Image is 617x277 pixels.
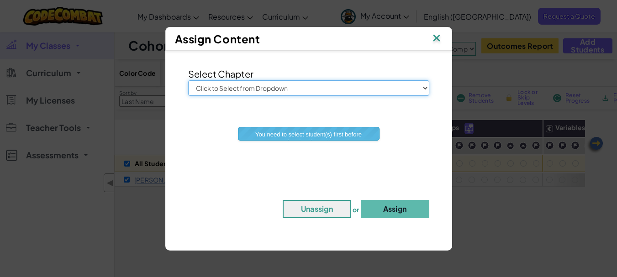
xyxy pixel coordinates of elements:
[353,205,359,213] span: or
[361,200,429,218] button: Assign
[431,32,443,46] img: IconClose.svg
[255,131,362,145] span: You need to select student(s) first before performing that action.
[283,200,351,218] button: Unassign
[188,68,253,79] span: Select Chapter
[175,32,260,46] span: Assign Content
